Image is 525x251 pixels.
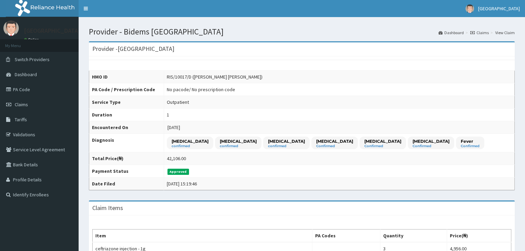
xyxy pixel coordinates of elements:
[167,124,180,130] span: [DATE]
[364,138,401,144] p: [MEDICAL_DATA]
[364,144,401,148] small: Confirmed
[89,109,164,121] th: Duration
[3,20,19,36] img: User Image
[89,134,164,152] th: Diagnosis
[24,37,40,42] a: Online
[268,138,305,144] p: [MEDICAL_DATA]
[439,30,464,36] a: Dashboard
[478,5,520,12] span: [GEOGRAPHIC_DATA]
[220,144,257,148] small: confirmed
[167,111,169,118] div: 1
[461,144,480,148] small: Confirmed
[268,144,305,148] small: confirmed
[15,116,27,123] span: Tariffs
[167,180,197,187] div: [DATE] 15:19:46
[167,99,189,106] div: Outpatient
[15,101,28,108] span: Claims
[89,71,164,83] th: HMO ID
[15,71,37,78] span: Dashboard
[316,138,353,144] p: [MEDICAL_DATA]
[92,46,174,52] h3: Provider - [GEOGRAPHIC_DATA]
[172,138,208,144] p: [MEDICAL_DATA]
[89,121,164,134] th: Encountered On
[89,96,164,109] th: Service Type
[89,152,164,165] th: Total Price(₦)
[24,28,80,34] p: [GEOGRAPHIC_DATA]
[312,229,380,242] th: PA Codes
[413,144,449,148] small: Confirmed
[92,205,123,211] h3: Claim Items
[167,73,262,80] div: RIS/10017/D ([PERSON_NAME] [PERSON_NAME])
[167,169,189,175] span: Approved
[220,138,257,144] p: [MEDICAL_DATA]
[413,138,449,144] p: [MEDICAL_DATA]
[447,229,511,242] th: Price(₦)
[380,229,447,242] th: Quantity
[461,138,480,144] p: Fever
[93,229,312,242] th: Item
[466,4,474,13] img: User Image
[15,56,50,62] span: Switch Providers
[89,27,515,36] h1: Provider - Bidems [GEOGRAPHIC_DATA]
[167,86,235,93] div: No pacode / No prescription code
[316,144,353,148] small: Confirmed
[470,30,489,36] a: Claims
[89,83,164,96] th: PA Code / Prescription Code
[172,144,208,148] small: confirmed
[495,30,515,36] a: View Claim
[89,178,164,190] th: Date Filed
[167,155,186,162] div: 42,106.00
[89,165,164,178] th: Payment Status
